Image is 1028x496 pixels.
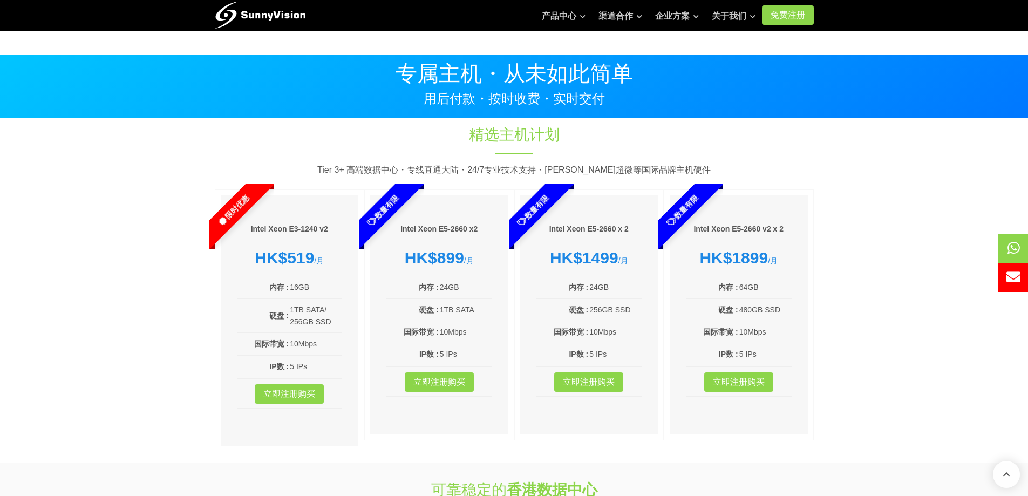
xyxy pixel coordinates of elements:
[719,350,738,358] b: IP数 :
[269,362,289,371] b: IP数 :
[699,249,768,267] strong: HK$1899
[237,248,343,268] div: /月
[712,5,755,27] a: 关于我们
[655,5,699,27] a: 企业方案
[439,303,492,316] td: 1TB SATA
[739,303,792,316] td: 480GB SSD
[335,124,694,145] h1: 精选主机计划
[215,92,814,105] p: 用后付款・按时收费・实时交付
[254,339,289,348] b: 国际带宽 :
[739,348,792,361] td: 5 IPs
[703,328,738,336] b: 国际带宽 :
[439,325,492,338] td: 10Mbps
[589,281,642,294] td: 24GB
[542,5,586,27] a: 产品中心
[569,283,589,291] b: 内存 :
[405,249,464,267] strong: HK$899
[739,281,792,294] td: 64GB
[188,165,278,256] span: 限时优惠
[215,163,814,177] p: Tier 3+ 高端数据中心・专线直通大陆・24/7专业技术支持・[PERSON_NAME]超微等国际品牌主机硬件
[439,348,492,361] td: 5 IPs
[589,325,642,338] td: 10Mbps
[419,305,439,314] b: 硬盘 :
[255,249,314,267] strong: HK$519
[536,224,642,235] h6: Intel Xeon E5-2660 x 2
[289,303,342,329] td: 1TB SATA/ 256GB SSD
[554,372,623,392] a: 立即注册购买
[404,328,439,336] b: 国际带宽 :
[419,283,439,291] b: 内存 :
[237,224,343,235] h6: Intel Xeon E3-1240 v2
[289,337,342,350] td: 10Mbps
[255,384,324,404] a: 立即注册购买
[569,350,588,358] b: IP数 :
[338,165,428,256] span: 数量有限
[686,248,792,268] div: /月
[269,311,289,320] b: 硬盘 :
[419,350,439,358] b: IP数 :
[704,372,773,392] a: 立即注册购买
[386,224,492,235] h6: Intel Xeon E5-2660 x2
[589,303,642,316] td: 256GB SSD
[386,248,492,268] div: /月
[589,348,642,361] td: 5 IPs
[739,325,792,338] td: 10Mbps
[718,305,738,314] b: 硬盘 :
[718,283,738,291] b: 内存 :
[686,224,792,235] h6: Intel Xeon E5-2660 v2 x 2
[536,248,642,268] div: /月
[554,328,589,336] b: 国际带宽 :
[550,249,618,267] strong: HK$1499
[215,63,814,84] p: 专属主机・从未如此简单
[637,165,728,256] span: 数量有限
[762,5,814,25] a: 免费注册
[487,165,578,256] span: 数量有限
[598,5,642,27] a: 渠道合作
[269,283,289,291] b: 内存 :
[569,305,589,314] b: 硬盘 :
[439,281,492,294] td: 24GB
[289,360,342,373] td: 5 IPs
[405,372,474,392] a: 立即注册购买
[289,281,342,294] td: 16GB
